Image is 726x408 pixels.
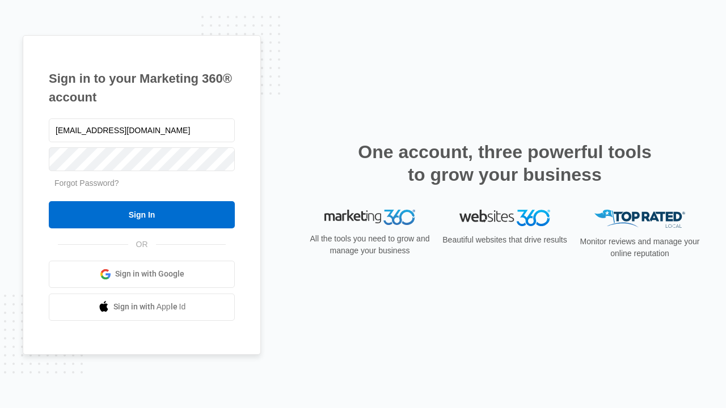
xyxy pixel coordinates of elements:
[128,239,156,250] span: OR
[113,301,186,313] span: Sign in with Apple Id
[49,261,235,288] a: Sign in with Google
[306,233,433,257] p: All the tools you need to grow and manage your business
[49,118,235,142] input: Email
[441,234,568,246] p: Beautiful websites that drive results
[49,201,235,228] input: Sign In
[594,210,685,228] img: Top Rated Local
[115,268,184,280] span: Sign in with Google
[49,294,235,321] a: Sign in with Apple Id
[354,141,655,186] h2: One account, three powerful tools to grow your business
[324,210,415,226] img: Marketing 360
[576,236,703,260] p: Monitor reviews and manage your online reputation
[459,210,550,226] img: Websites 360
[49,69,235,107] h1: Sign in to your Marketing 360® account
[54,178,119,188] a: Forgot Password?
